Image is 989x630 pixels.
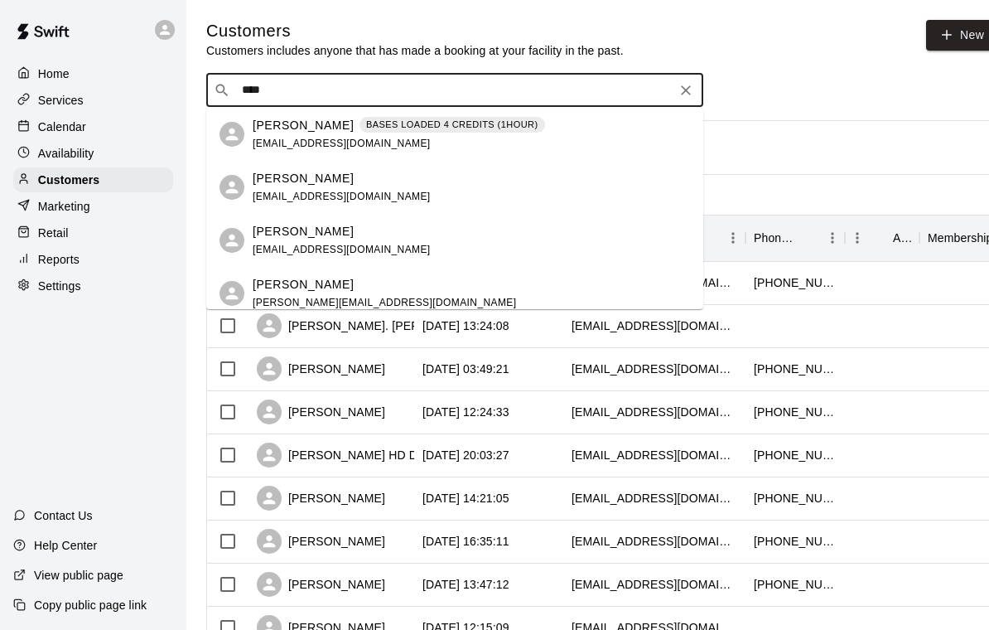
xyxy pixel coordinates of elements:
[754,274,837,291] div: +17606285150
[745,215,845,261] div: Phone Number
[13,247,173,272] a: Reports
[13,114,173,139] a: Calendar
[422,404,509,420] div: 2025-08-08 12:24:33
[563,215,745,261] div: Email
[13,274,173,298] a: Settings
[257,443,454,468] div: [PERSON_NAME] HD Dodgers
[572,576,737,593] div: felix99fee@gmail.com
[845,225,870,250] button: Menu
[253,117,354,134] p: [PERSON_NAME]
[253,223,354,240] p: [PERSON_NAME]
[572,447,737,463] div: mr.richardprz@gmail.com
[38,145,94,162] p: Availability
[422,317,509,334] div: 2025-08-09 13:24:08
[257,529,385,554] div: [PERSON_NAME]
[220,175,244,200] div: Raul Arroyo
[220,228,244,253] div: Ann Halbrook
[34,567,123,584] p: View public page
[34,507,93,524] p: Contact Us
[422,490,509,506] div: 2025-08-05 14:21:05
[820,225,845,250] button: Menu
[870,226,893,250] button: Sort
[257,356,385,381] div: [PERSON_NAME]
[754,361,837,377] div: +19092417111
[253,276,354,293] p: [PERSON_NAME]
[572,533,737,550] div: tmejia28@gmail.com
[674,79,697,102] button: Clear
[34,597,147,613] p: Copy public page link
[253,244,431,255] span: [EMAIL_ADDRESS][DOMAIN_NAME]
[38,65,70,82] p: Home
[13,88,173,113] a: Services
[845,215,919,261] div: Age
[13,194,173,219] a: Marketing
[38,278,81,294] p: Settings
[754,404,837,420] div: +13109933687
[422,533,509,550] div: 2025-08-04 16:35:11
[220,122,244,147] div: Lindsay Moore
[257,572,385,597] div: [PERSON_NAME]
[572,490,737,506] div: brianghansen87@yahoo.com
[13,61,173,86] a: Home
[38,172,99,188] p: Customers
[754,533,837,550] div: +19096896428
[253,138,431,149] span: [EMAIL_ADDRESS][DOMAIN_NAME]
[754,576,837,593] div: +19097142977
[38,92,84,109] p: Services
[206,74,703,107] div: Search customers by name or email
[257,486,385,511] div: [PERSON_NAME]
[721,225,745,250] button: Menu
[257,313,489,338] div: [PERSON_NAME]. [PERSON_NAME]
[38,119,86,135] p: Calendar
[34,537,97,554] p: Help Center
[13,167,173,192] a: Customers
[206,42,624,59] p: Customers includes anyone that has made a booking at your facility in the past.
[797,226,820,250] button: Sort
[572,361,737,377] div: baseball.mentors@gmail.com
[754,215,797,261] div: Phone Number
[893,215,911,261] div: Age
[572,317,737,334] div: rhernandez3711@gmail.com
[366,118,538,132] p: BASES LOADED 4 CREDITS (1HOUR)
[38,251,80,268] p: Reports
[38,225,69,241] p: Retail
[253,170,354,187] p: [PERSON_NAME]
[253,297,516,308] span: [PERSON_NAME][EMAIL_ADDRESS][DOMAIN_NAME]
[206,20,624,42] h5: Customers
[422,361,509,377] div: 2025-08-09 03:49:21
[220,281,244,306] div: Leeann Lindley
[38,198,90,215] p: Marketing
[257,400,385,424] div: [PERSON_NAME]
[572,404,737,420] div: monicaosborne@gmail.com
[13,220,173,245] a: Retail
[13,141,173,166] a: Availability
[422,576,509,593] div: 2025-08-04 13:47:12
[253,191,431,202] span: [EMAIL_ADDRESS][DOMAIN_NAME]
[754,490,837,506] div: +19097200805
[754,447,837,463] div: +14428674538
[422,447,509,463] div: 2025-08-07 20:03:27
